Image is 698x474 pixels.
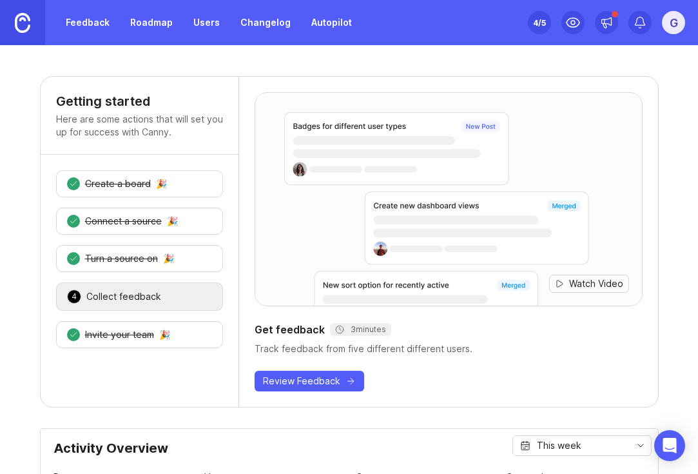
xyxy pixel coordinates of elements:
[255,342,643,355] div: Track feedback from five different different users.
[122,11,180,34] a: Roadmap
[186,11,228,34] a: Users
[549,275,629,293] button: Watch Video
[528,11,551,34] button: 4/5
[255,83,642,315] img: autopilot-feedback-hero-2fb237f1a16b2f80e45ad9b3b8604e08.png
[56,113,223,139] p: Here are some actions that will set you up for success with Canny.
[15,13,30,33] img: Canny Home
[537,439,581,453] div: This week
[255,322,643,337] div: Get feedback
[156,179,167,188] div: 🎉
[56,92,223,110] h4: Getting started
[67,290,81,304] div: 4
[630,440,651,451] svg: toggle icon
[654,430,685,461] div: Open Intercom Messenger
[233,11,298,34] a: Changelog
[85,328,154,341] div: Invite your team
[533,14,546,32] div: 4 /5
[85,252,158,265] div: Turn a source on
[304,11,360,34] a: Autopilot
[335,324,386,335] div: 3 minutes
[662,11,685,34] button: G
[53,442,645,465] div: Activity Overview
[263,375,340,388] span: Review Feedback
[85,215,162,228] div: Connect a source
[85,177,151,190] div: Create a board
[58,11,117,34] a: Feedback
[255,371,364,391] button: Review Feedback
[569,277,623,290] span: Watch Video
[86,290,161,303] div: Collect feedback
[167,217,178,226] div: 🎉
[163,254,174,263] div: 🎉
[159,330,170,339] div: 🎉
